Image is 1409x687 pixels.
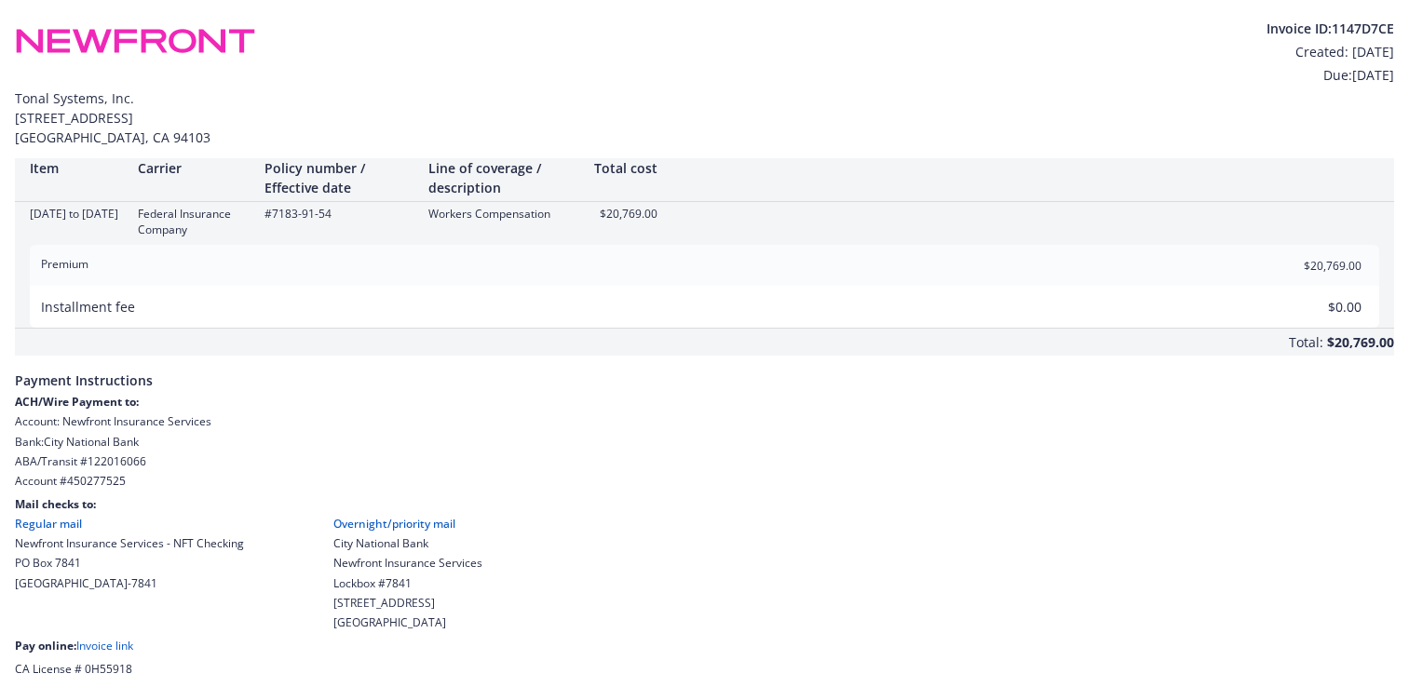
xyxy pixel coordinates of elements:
div: Workers Compensation [428,206,577,222]
div: Account # 450277525 [15,473,1394,489]
input: 0.00 [1252,293,1373,321]
div: Newfront Insurance Services - NFT Checking [15,535,244,551]
div: Due: [DATE] [1267,65,1394,85]
div: Item [30,158,123,178]
div: [GEOGRAPHIC_DATA]-7841 [15,575,244,591]
div: Created: [DATE] [1267,42,1394,61]
a: Invoice link [76,638,133,653]
div: Overnight/priority mail [333,516,482,532]
div: Invoice ID: 1147D7CE [1267,19,1394,38]
div: Carrier [138,158,250,178]
div: Account: Newfront Insurance Services [15,413,1394,429]
div: Total: [1289,332,1323,356]
div: Line of coverage / description [428,158,577,197]
div: Regular mail [15,516,244,532]
div: Total cost [592,158,657,178]
div: CA License # 0H55918 [15,661,1394,677]
span: Tonal Systems, Inc. [STREET_ADDRESS] [GEOGRAPHIC_DATA] , CA 94103 [15,88,1394,147]
div: $20,769.00 [592,206,657,222]
input: 0.00 [1252,251,1373,279]
span: Premium [41,256,88,272]
div: City National Bank [333,535,482,551]
div: PO Box 7841 [15,555,244,571]
span: Payment Instructions [15,356,1394,394]
div: [STREET_ADDRESS] [333,595,482,611]
div: Policy number / Effective date [264,158,413,197]
div: Bank: City National Bank [15,434,1394,450]
div: #7183-91-54 [264,206,413,222]
div: $20,769.00 [1327,329,1394,356]
div: Newfront Insurance Services [333,555,482,571]
div: Lockbox #7841 [333,575,482,591]
span: Pay online: [15,638,76,653]
div: Mail checks to: [15,496,1394,512]
div: Federal Insurance Company [138,206,250,237]
div: ABA/Transit # 122016066 [15,453,1394,469]
span: Installment fee [41,298,135,316]
div: ACH/Wire Payment to: [15,394,1394,410]
div: [GEOGRAPHIC_DATA] [333,614,482,630]
div: [DATE] to [DATE] [30,206,123,222]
